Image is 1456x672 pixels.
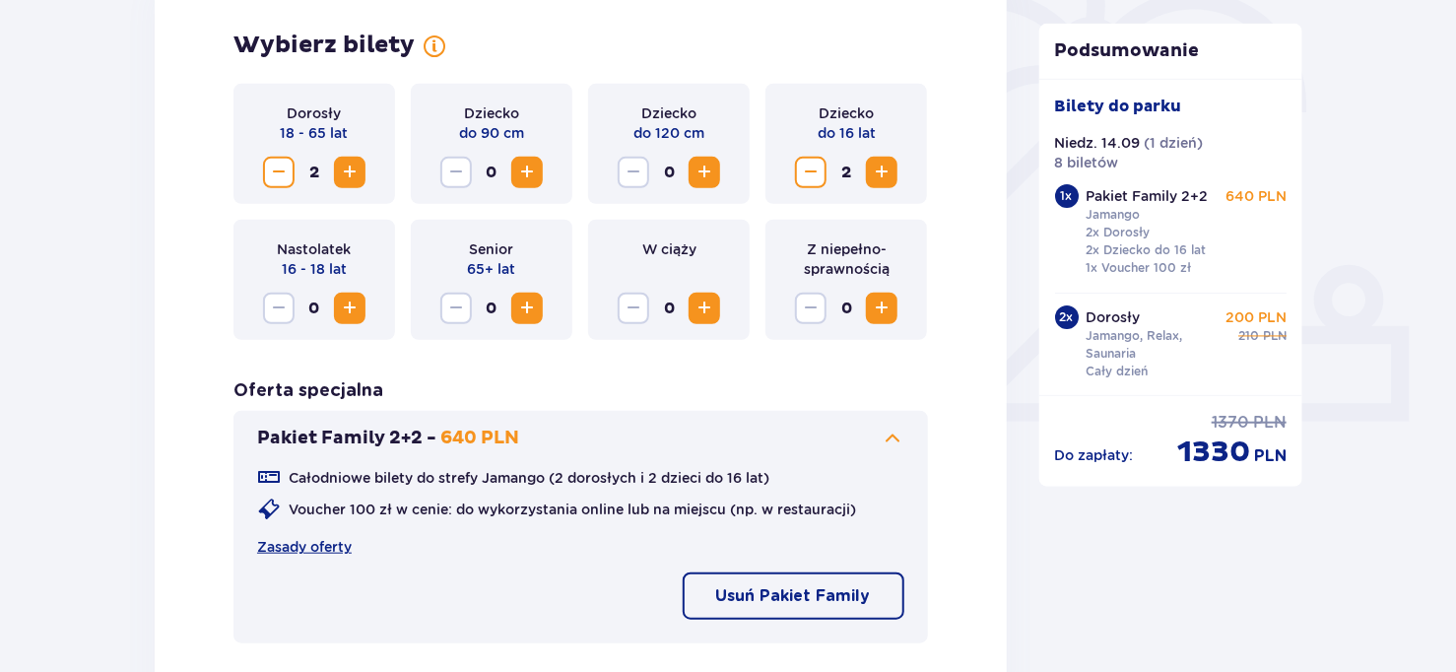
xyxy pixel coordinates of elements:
button: Increase [511,157,543,188]
button: Increase [866,293,897,324]
span: 2 [298,157,330,188]
button: Increase [689,157,720,188]
button: Decrease [263,293,295,324]
p: PLN [1254,445,1287,467]
p: Dziecko [641,103,696,123]
button: Decrease [795,293,827,324]
button: Usuń Pakiet Family [683,572,904,620]
p: Z niepełno­sprawnością [781,239,911,279]
p: 8 biletów [1055,153,1119,172]
div: 1 x [1055,184,1079,208]
span: 0 [298,293,330,324]
p: Niedz. 14.09 [1055,133,1141,153]
p: 16 - 18 lat [282,259,347,279]
button: Increase [689,293,720,324]
button: Decrease [618,157,649,188]
p: Oferta specjalna [233,379,383,403]
span: 2 [830,157,862,188]
p: 18 - 65 lat [281,123,349,143]
p: 2x Dorosły 2x Dziecko do 16 lat 1x Voucher 100 zł [1087,224,1207,277]
button: Increase [334,157,365,188]
p: Jamango [1087,206,1141,224]
p: Usuń Pakiet Family [716,585,871,607]
p: W ciąży [642,239,696,259]
span: 0 [476,157,507,188]
p: 1330 [1177,434,1250,471]
p: Dziecko [819,103,874,123]
button: Increase [866,157,897,188]
p: ( 1 dzień ) [1145,133,1204,153]
p: Całodniowe bilety do strefy Jamango (2 dorosłych i 2 dzieci do 16 lat) [289,468,769,488]
button: Decrease [795,157,827,188]
a: Zasady oferty [257,537,352,557]
span: 0 [476,293,507,324]
p: Dorosły [1087,307,1141,327]
p: 640 PLN [440,427,519,450]
span: 0 [830,293,862,324]
p: Nastolatek [278,239,352,259]
p: Cały dzień [1087,363,1149,380]
p: 1370 [1212,412,1249,434]
p: Pakiet Family 2+2 - [257,427,436,450]
button: Decrease [440,293,472,324]
button: Decrease [618,293,649,324]
div: 2 x [1055,305,1079,329]
p: 200 PLN [1225,307,1287,327]
p: Pakiet Family 2+2 [1087,186,1209,206]
p: Dziecko [464,103,519,123]
p: Do zapłaty : [1055,445,1134,465]
button: Increase [511,293,543,324]
p: PLN [1263,327,1287,345]
p: Senior [470,239,514,259]
p: 210 [1238,327,1259,345]
p: 640 PLN [1225,186,1287,206]
p: PLN [1253,412,1287,434]
p: Bilety do parku [1055,96,1182,117]
p: Dorosły [288,103,342,123]
button: Decrease [440,157,472,188]
p: Podsumowanie [1039,39,1303,63]
p: do 120 cm [633,123,704,143]
p: Wybierz bilety [233,31,415,60]
button: Pakiet Family 2+2 -640 PLN [257,427,904,450]
p: 65+ lat [468,259,516,279]
p: do 90 cm [459,123,524,143]
p: do 16 lat [818,123,876,143]
span: 0 [653,157,685,188]
button: Increase [334,293,365,324]
button: Decrease [263,157,295,188]
p: Jamango, Relax, Saunaria [1087,327,1223,363]
span: 0 [653,293,685,324]
p: Voucher 100 zł w cenie: do wykorzystania online lub na miejscu (np. w restauracji) [289,500,856,519]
